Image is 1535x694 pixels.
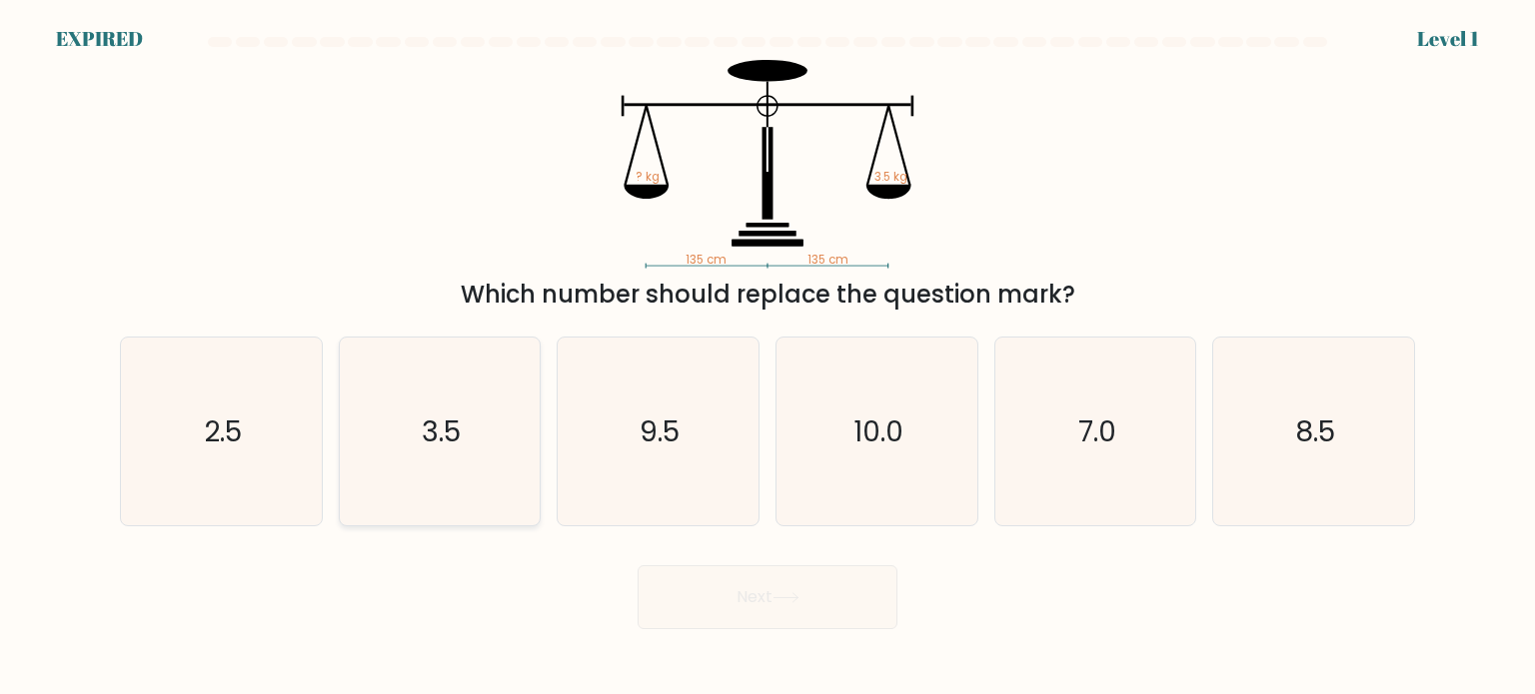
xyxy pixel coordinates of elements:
[132,277,1403,313] div: Which number should replace the question mark?
[641,410,681,450] text: 9.5
[1295,410,1335,450] text: 8.5
[56,24,143,54] div: EXPIRED
[1078,410,1116,450] text: 7.0
[636,169,660,185] tspan: ? kg
[874,169,907,185] tspan: 3.5 kg
[686,252,727,268] tspan: 135 cm
[422,410,461,450] text: 3.5
[1417,24,1479,54] div: Level 1
[204,410,242,450] text: 2.5
[853,410,903,450] text: 10.0
[807,252,848,268] tspan: 135 cm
